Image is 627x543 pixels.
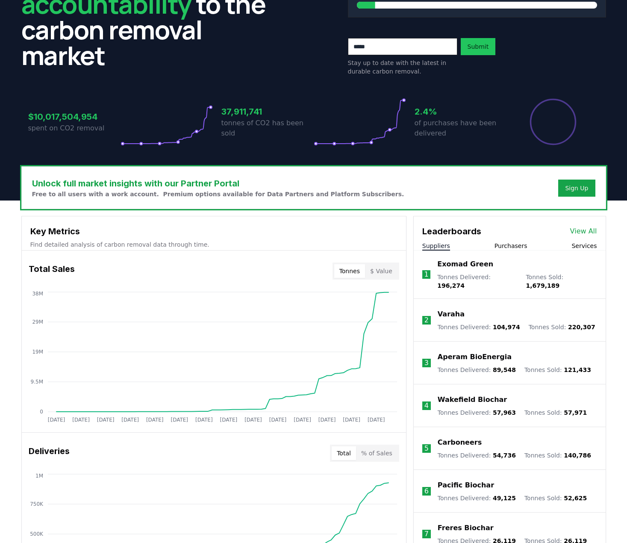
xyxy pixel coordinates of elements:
[571,242,597,250] button: Services
[437,282,465,289] span: 196,274
[365,264,397,278] button: $ Value
[35,473,43,479] tspan: 1M
[32,291,43,297] tspan: 38M
[570,226,597,236] a: View All
[524,366,591,374] p: Tonnes Sold :
[29,263,75,280] h3: Total Sales
[221,118,314,139] p: tonnes of CO2 has been sold
[30,225,397,238] h3: Key Metrics
[524,451,591,460] p: Tonnes Sold :
[294,417,311,423] tspan: [DATE]
[422,225,481,238] h3: Leaderboards
[438,451,516,460] p: Tonnes Delivered :
[269,417,286,423] tspan: [DATE]
[424,529,429,539] p: 7
[415,105,507,118] h3: 2.4%
[564,452,591,459] span: 140,786
[438,395,507,405] a: Wakefield Biochar
[438,494,516,502] p: Tonnes Delivered :
[332,446,356,460] button: Total
[32,177,404,190] h3: Unlock full market insights with our Partner Portal
[348,59,457,76] p: Stay up to date with the latest in durable carbon removal.
[367,417,385,423] tspan: [DATE]
[146,417,163,423] tspan: [DATE]
[558,180,595,197] button: Sign Up
[438,437,482,448] a: Carboneers
[318,417,336,423] tspan: [DATE]
[493,452,516,459] span: 54,736
[438,309,465,319] a: Varaha
[30,501,44,507] tspan: 750K
[438,480,494,490] a: Pacific Biochar
[438,352,512,362] a: Aperam BioEnergia
[424,315,429,325] p: 2
[437,273,517,290] p: Tonnes Delivered :
[32,349,43,355] tspan: 19M
[356,446,397,460] button: % of Sales
[195,417,213,423] tspan: [DATE]
[526,273,597,290] p: Tonnes Sold :
[40,409,43,415] tspan: 0
[415,118,507,139] p: of purchases have been delivered
[30,379,43,385] tspan: 9.5M
[438,366,516,374] p: Tonnes Delivered :
[72,417,90,423] tspan: [DATE]
[568,324,595,331] span: 220,307
[97,417,114,423] tspan: [DATE]
[529,323,595,331] p: Tonnes Sold :
[493,495,516,502] span: 49,125
[30,240,397,249] p: Find detailed analysis of carbon removal data through time.
[424,486,429,496] p: 6
[422,242,450,250] button: Suppliers
[524,494,587,502] p: Tonnes Sold :
[524,408,587,417] p: Tonnes Sold :
[438,523,494,533] a: Freres Biochar
[343,417,360,423] tspan: [DATE]
[495,242,527,250] button: Purchasers
[526,282,559,289] span: 1,679,189
[424,269,428,280] p: 1
[564,495,587,502] span: 52,625
[171,417,188,423] tspan: [DATE]
[30,531,44,537] tspan: 500K
[438,408,516,417] p: Tonnes Delivered :
[32,319,43,325] tspan: 29M
[564,366,591,373] span: 121,433
[565,184,588,192] a: Sign Up
[564,409,587,416] span: 57,971
[121,417,139,423] tspan: [DATE]
[438,323,520,331] p: Tonnes Delivered :
[47,417,65,423] tspan: [DATE]
[220,417,237,423] tspan: [DATE]
[28,123,121,133] p: spent on CO2 removal
[28,110,121,123] h3: $10,017,504,954
[437,259,493,269] a: Exomad Green
[493,324,520,331] span: 104,974
[424,401,429,411] p: 4
[493,366,516,373] span: 89,548
[244,417,262,423] tspan: [DATE]
[334,264,365,278] button: Tonnes
[221,105,314,118] h3: 37,911,741
[424,443,429,454] p: 5
[461,38,496,55] button: Submit
[529,98,577,146] div: Percentage of sales delivered
[29,445,70,462] h3: Deliveries
[493,409,516,416] span: 57,963
[424,358,429,368] p: 3
[32,190,404,198] p: Free to all users with a work account. Premium options available for Data Partners and Platform S...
